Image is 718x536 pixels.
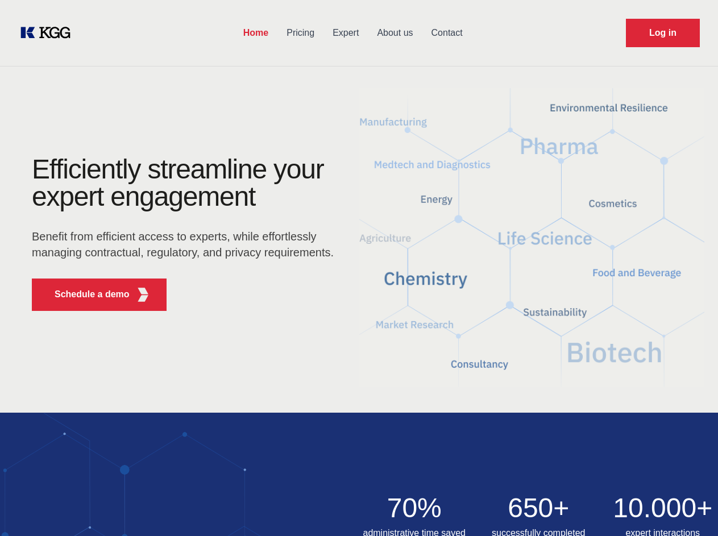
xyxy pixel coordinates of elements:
a: About us [368,18,422,48]
h1: Efficiently streamline your expert engagement [32,156,341,210]
a: Contact [422,18,472,48]
button: Schedule a demoKGG Fifth Element RED [32,279,167,311]
a: Pricing [277,18,323,48]
a: Home [234,18,277,48]
a: Request Demo [626,19,700,47]
a: KOL Knowledge Platform: Talk to Key External Experts (KEE) [18,24,80,42]
a: Expert [323,18,368,48]
p: Schedule a demo [55,288,130,301]
p: Benefit from efficient access to experts, while effortlessly managing contractual, regulatory, an... [32,228,341,260]
h2: 650+ [483,495,594,522]
img: KGG Fifth Element RED [136,288,150,302]
h2: 70% [359,495,470,522]
img: KGG Fifth Element RED [359,74,705,401]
